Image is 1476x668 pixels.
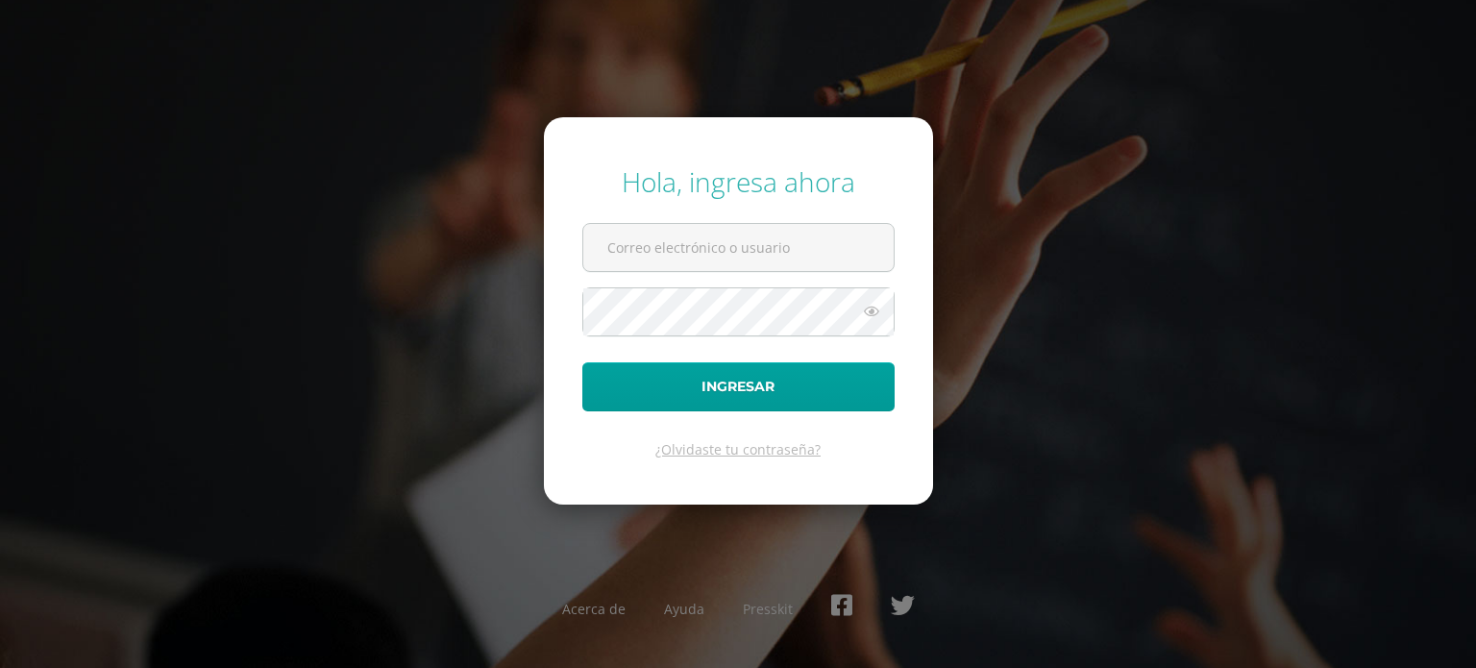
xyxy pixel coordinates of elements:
a: Presskit [743,600,793,618]
a: ¿Olvidaste tu contraseña? [655,440,821,458]
div: Hola, ingresa ahora [582,163,895,200]
a: Acerca de [562,600,626,618]
input: Correo electrónico o usuario [583,224,894,271]
a: Ayuda [664,600,704,618]
button: Ingresar [582,362,895,411]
